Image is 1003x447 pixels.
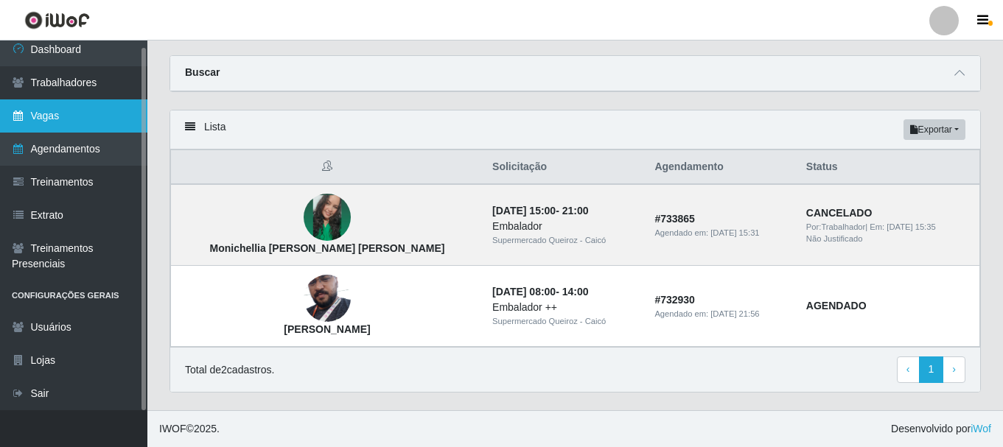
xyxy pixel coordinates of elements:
[492,234,637,247] div: Supermercado Queiroz - Caicó
[210,242,445,254] strong: Monichellia [PERSON_NAME] [PERSON_NAME]
[710,309,759,318] time: [DATE] 21:56
[185,66,220,78] strong: Buscar
[304,175,351,259] img: Monichellia Rodrigues Ferreira
[943,356,965,383] a: Next
[710,228,759,237] time: [DATE] 15:31
[492,286,588,298] strong: -
[654,294,695,306] strong: # 732930
[806,233,971,245] div: Não Justificado
[492,205,588,217] strong: -
[159,423,186,434] span: IWOF
[654,308,788,320] div: Agendado em:
[654,227,788,239] div: Agendado em:
[170,110,980,149] div: Lista
[806,221,971,233] div: | Em:
[284,323,370,335] strong: [PERSON_NAME]
[906,363,910,375] span: ‹
[24,11,90,29] img: CoreUI Logo
[919,356,944,383] a: 1
[904,119,965,140] button: Exportar
[304,259,351,339] img: José Ricardo da silva
[492,205,556,217] time: [DATE] 15:00
[971,423,991,434] a: iWof
[887,222,935,231] time: [DATE] 15:35
[492,286,556,298] time: [DATE] 08:00
[806,300,867,312] strong: AGENDADO
[492,219,637,234] div: Embalador
[492,300,637,315] div: Embalador ++
[897,356,965,383] nav: pagination
[562,205,589,217] time: 21:00
[646,150,797,185] th: Agendamento
[562,286,589,298] time: 14:00
[483,150,646,185] th: Solicitação
[492,315,637,328] div: Supermercado Queiroz - Caicó
[654,213,695,225] strong: # 733865
[806,222,865,231] span: Por: Trabalhador
[891,421,991,437] span: Desenvolvido por
[952,363,956,375] span: ›
[806,207,872,219] strong: CANCELADO
[159,421,220,437] span: © 2025 .
[897,356,920,383] a: Previous
[797,150,980,185] th: Status
[185,362,274,378] p: Total de 2 cadastros.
